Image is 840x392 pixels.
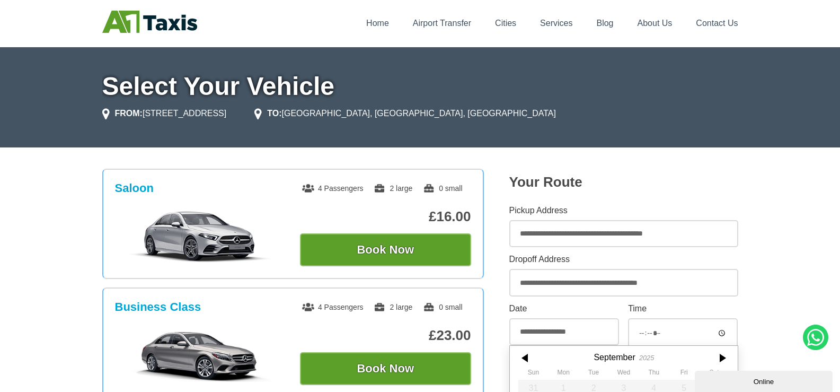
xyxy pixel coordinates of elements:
[302,303,364,311] span: 4 Passengers
[300,352,471,385] button: Book Now
[423,303,462,311] span: 0 small
[102,11,197,33] img: A1 Taxis St Albans LTD
[638,19,673,28] a: About Us
[374,184,412,193] span: 2 large
[413,19,471,28] a: Airport Transfer
[509,174,738,190] h2: Your Route
[102,107,227,120] li: [STREET_ADDRESS]
[509,304,619,313] label: Date
[628,304,738,313] label: Time
[302,184,364,193] span: 4 Passengers
[495,19,516,28] a: Cities
[254,107,556,120] li: [GEOGRAPHIC_DATA], [GEOGRAPHIC_DATA], [GEOGRAPHIC_DATA]
[696,19,738,28] a: Contact Us
[509,206,738,215] label: Pickup Address
[115,181,154,195] h3: Saloon
[120,329,280,382] img: Business Class
[267,109,281,118] strong: TO:
[695,369,835,392] iframe: chat widget
[120,210,280,263] img: Saloon
[115,300,201,314] h3: Business Class
[509,255,738,264] label: Dropoff Address
[300,327,471,344] p: £23.00
[374,303,412,311] span: 2 large
[540,19,572,28] a: Services
[596,19,613,28] a: Blog
[366,19,389,28] a: Home
[300,233,471,266] button: Book Now
[423,184,462,193] span: 0 small
[300,208,471,225] p: £16.00
[115,109,143,118] strong: FROM:
[102,74,738,99] h1: Select Your Vehicle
